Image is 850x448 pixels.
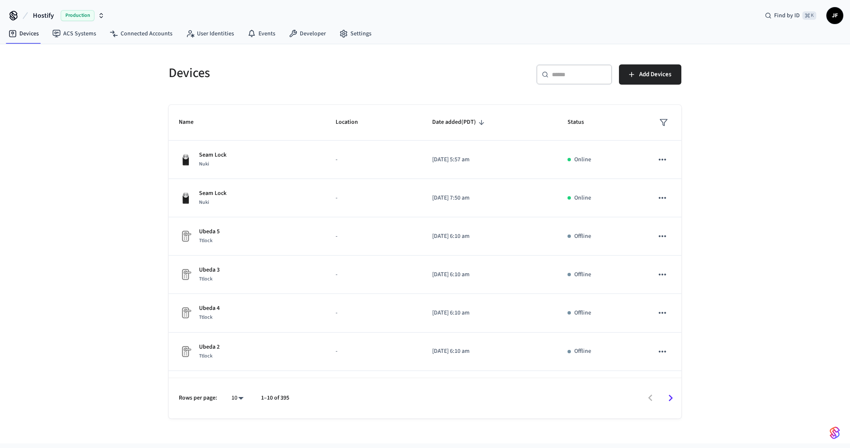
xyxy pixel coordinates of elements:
div: Find by ID⌘ K [758,8,823,23]
p: [DATE] 6:10 am [432,232,547,241]
p: Seam Lock [199,151,226,160]
p: [DATE] 6:10 am [432,309,547,317]
span: Add Devices [639,69,671,80]
img: Nuki Smart Lock 3.0 Pro Black, Front [179,191,192,205]
button: Add Devices [619,64,681,85]
a: Devices [2,26,46,41]
div: 10 [227,392,247,404]
img: Placeholder Lock Image [179,229,192,243]
p: Offline [574,232,591,241]
p: - [336,309,412,317]
h5: Devices [169,64,420,82]
span: Location [336,116,369,129]
span: Find by ID [774,11,800,20]
span: ⌘ K [802,11,816,20]
a: Events [241,26,282,41]
p: Ubeda 3 [199,266,220,275]
span: Nuki [199,199,209,206]
span: Ttlock [199,237,212,244]
span: Date added(PDT) [432,116,487,129]
span: Name [179,116,204,129]
p: [DATE] 6:10 am [432,270,547,279]
p: Online [574,194,591,203]
p: - [336,232,412,241]
img: Placeholder Lock Image [179,268,192,281]
img: SeamLogoGradient.69752ec5.svg [830,426,840,440]
p: [DATE] 6:10 am [432,347,547,356]
p: Seam Lock [199,189,226,198]
span: Nuki [199,160,209,168]
span: Status [568,116,595,129]
span: Ttlock [199,275,212,283]
span: Hostify [33,11,54,21]
a: Connected Accounts [103,26,179,41]
p: - [336,194,412,203]
p: - [336,347,412,356]
p: - [336,270,412,279]
p: [DATE] 5:57 am [432,155,547,164]
button: JF [826,7,843,24]
a: Developer [282,26,333,41]
img: Placeholder Lock Image [179,306,192,320]
span: Production [61,10,94,21]
p: Offline [574,347,591,356]
p: [DATE] 7:50 am [432,194,547,203]
p: - [336,155,412,164]
p: Rows per page: [179,394,217,403]
p: Online [574,155,591,164]
p: 1–10 of 395 [261,394,289,403]
img: Nuki Smart Lock 3.0 Pro Black, Front [179,153,192,166]
img: Placeholder Lock Image [179,345,192,358]
span: JF [827,8,842,23]
p: Offline [574,270,591,279]
a: Settings [333,26,378,41]
p: Offline [574,309,591,317]
button: Go to next page [661,388,681,408]
a: ACS Systems [46,26,103,41]
a: User Identities [179,26,241,41]
p: Ubeda 4 [199,304,220,313]
p: Ubeda 2 [199,343,220,352]
span: Ttlock [199,352,212,360]
p: Ubeda 5 [199,227,220,236]
span: Ttlock [199,314,212,321]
